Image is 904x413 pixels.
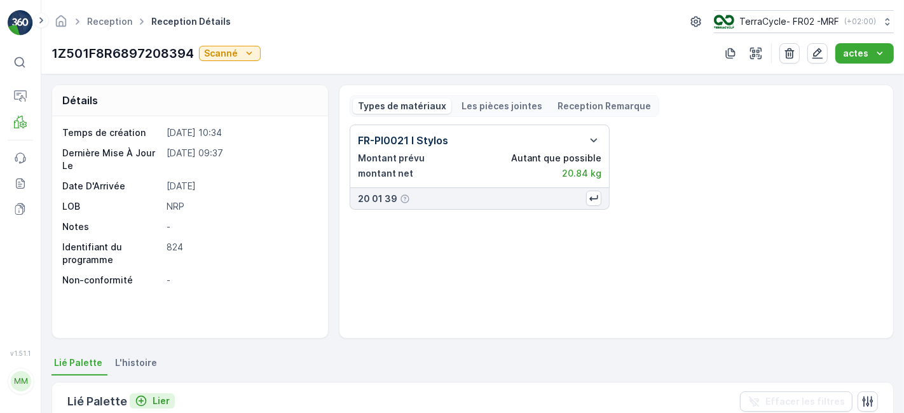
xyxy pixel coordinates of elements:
[199,46,261,61] button: Scanné
[167,220,315,233] p: -
[54,19,68,30] a: Page d'accueil
[62,93,98,108] p: Détails
[835,43,894,64] button: actes
[843,47,868,60] p: actes
[153,395,170,407] p: Lier
[54,356,102,369] span: Lié Palette
[739,15,839,28] p: TerraCycle- FR02 -MRF
[714,15,734,29] img: terracycle.png
[115,356,157,369] span: L'histoire
[149,15,233,28] span: Reception Détails
[62,220,161,233] p: Notes
[167,147,315,172] p: [DATE] 09:37
[358,100,446,112] p: Types de matériaux
[87,16,132,27] a: Reception
[130,393,175,409] button: Lier
[844,17,876,27] p: ( +02:00 )
[765,395,845,408] p: Effacer les filtres
[167,200,315,213] p: NRP
[358,193,397,205] p: 20 01 39
[167,180,315,193] p: [DATE]
[358,167,413,180] p: montant net
[358,152,425,165] p: Montant prévu
[51,44,194,63] p: 1Z501F8R6897208394
[62,180,161,193] p: Date D'Arrivée
[167,274,315,287] p: -
[11,371,31,391] div: MM
[62,274,161,287] p: Non-conformité
[62,147,161,172] p: Dernière Mise À Jour Le
[714,10,894,33] button: TerraCycle- FR02 -MRF(+02:00)
[558,100,651,112] p: Reception Remarque
[358,133,448,148] p: FR-PI0021 I Stylos
[511,152,601,165] p: Autant que possible
[62,126,161,139] p: Temps de création
[562,167,601,180] p: 20.84 kg
[167,241,315,266] p: 824
[8,349,33,357] span: v 1.51.1
[62,200,161,213] p: LOB
[740,391,853,412] button: Effacer les filtres
[67,393,127,410] p: Lié Palette
[204,47,238,60] p: Scanné
[167,126,315,139] p: [DATE] 10:34
[462,100,542,112] p: Les pièces jointes
[8,360,33,403] button: MM
[8,10,33,36] img: logo
[62,241,161,266] p: Identifiant du programme
[400,194,410,204] div: Aide Icône d'info-bulle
